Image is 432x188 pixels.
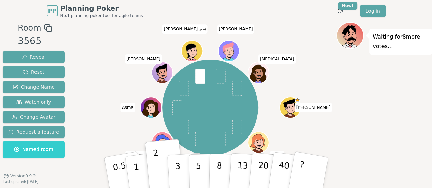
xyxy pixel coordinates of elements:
[18,22,41,34] span: Room
[198,28,206,31] span: (you)
[295,98,300,103] span: Viney is the host
[16,99,51,105] span: Watch only
[22,54,46,60] span: Reveal
[294,103,332,112] span: Click to change your name
[3,141,65,158] button: Named room
[23,69,44,75] span: Reset
[269,151,284,161] span: Click to change your name
[3,111,65,123] button: Change Avatar
[334,5,346,17] button: New!
[60,13,143,18] span: No.1 planning poker tool for agile teams
[3,81,65,93] button: Change Name
[360,5,385,17] a: Log in
[18,34,52,48] div: 3565
[48,7,56,15] span: PP
[217,24,254,34] span: Click to change your name
[258,54,296,64] span: Click to change your name
[3,66,65,78] button: Reset
[60,3,143,13] span: Planning Poker
[10,173,36,179] span: Version 0.9.2
[125,151,162,161] span: Click to change your name
[13,84,55,90] span: Change Name
[3,173,36,179] button: Version0.9.2
[12,114,56,120] span: Change Avatar
[338,2,358,10] div: New!
[8,129,59,135] span: Request a feature
[14,146,53,153] span: Named room
[3,96,65,108] button: Watch only
[125,54,162,64] span: Click to change your name
[162,24,207,34] span: Click to change your name
[47,3,143,18] a: PPPlanning PokerNo.1 planning poker tool for agile teams
[3,180,38,184] span: Last updated: [DATE]
[182,41,202,61] button: Click to change your avatar
[373,32,429,51] p: Waiting for 8 more votes...
[3,51,65,63] button: Reveal
[3,126,65,138] button: Request a feature
[120,103,135,112] span: Click to change your name
[152,148,161,185] p: 2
